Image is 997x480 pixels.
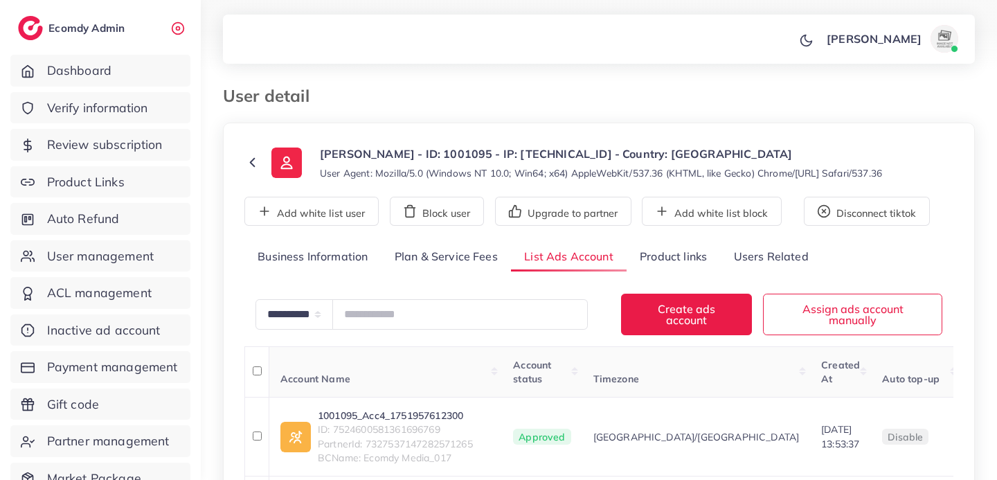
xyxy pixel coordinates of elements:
[593,430,800,444] span: [GEOGRAPHIC_DATA]/[GEOGRAPHIC_DATA]
[804,197,930,226] button: Disconnect tiktok
[318,437,473,451] span: PartnerId: 7327537147282571265
[318,451,473,465] span: BCName: Ecomdy Media_017
[10,314,190,346] a: Inactive ad account
[390,197,484,226] button: Block user
[280,422,311,452] img: ic-ad-info.7fc67b75.svg
[511,242,627,272] a: List Ads Account
[10,277,190,309] a: ACL management
[318,423,473,436] span: ID: 7524600581361696769
[47,247,154,265] span: User management
[821,359,860,385] span: Created At
[627,242,720,272] a: Product links
[47,99,148,117] span: Verify information
[320,166,882,180] small: User Agent: Mozilla/5.0 (Windows NT 10.0; Win64; x64) AppleWebKit/537.36 (KHTML, like Gecko) Chro...
[381,242,511,272] a: Plan & Service Fees
[10,425,190,457] a: Partner management
[47,284,152,302] span: ACL management
[47,432,170,450] span: Partner management
[888,431,923,443] span: disable
[48,21,128,35] h2: Ecomdy Admin
[495,197,631,226] button: Upgrade to partner
[10,129,190,161] a: Review subscription
[47,173,125,191] span: Product Links
[10,203,190,235] a: Auto Refund
[18,16,43,40] img: logo
[271,148,302,178] img: ic-user-info.36bf1079.svg
[280,373,350,385] span: Account Name
[223,86,321,106] h3: User detail
[821,423,859,450] span: [DATE] 13:53:37
[593,373,639,385] span: Timezone
[10,351,190,383] a: Payment management
[513,429,571,445] span: Approved
[10,389,190,420] a: Gift code
[47,321,161,339] span: Inactive ad account
[10,55,190,87] a: Dashboard
[47,210,120,228] span: Auto Refund
[318,409,473,423] a: 1001095_Acc4_1751957612300
[931,25,958,53] img: avatar
[18,16,128,40] a: logoEcomdy Admin
[320,145,882,162] p: [PERSON_NAME] - ID: 1001095 - IP: [TECHNICAL_ID] - Country: [GEOGRAPHIC_DATA]
[642,197,782,226] button: Add white list block
[47,358,178,376] span: Payment management
[10,92,190,124] a: Verify information
[720,242,821,272] a: Users Related
[10,240,190,272] a: User management
[244,242,381,272] a: Business Information
[882,373,940,385] span: Auto top-up
[513,359,551,385] span: Account status
[47,136,163,154] span: Review subscription
[47,62,111,80] span: Dashboard
[621,294,752,335] button: Create ads account
[827,30,922,47] p: [PERSON_NAME]
[763,294,942,335] button: Assign ads account manually
[244,197,379,226] button: Add white list user
[47,395,99,414] span: Gift code
[10,166,190,198] a: Product Links
[819,25,964,53] a: [PERSON_NAME]avatar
